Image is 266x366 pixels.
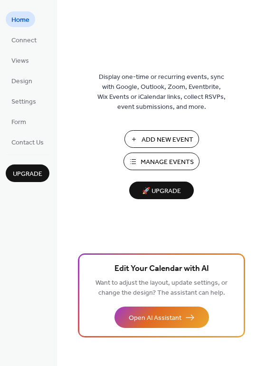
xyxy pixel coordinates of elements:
[11,138,44,148] span: Contact Us
[114,307,209,328] button: Open AI Assistant
[6,73,38,88] a: Design
[129,313,181,323] span: Open AI Assistant
[135,185,188,198] span: 🚀 Upgrade
[97,72,226,112] span: Display one-time or recurring events, sync with Google, Outlook, Zoom, Eventbrite, Wix Events or ...
[11,56,29,66] span: Views
[13,169,42,179] span: Upgrade
[124,130,199,148] button: Add New Event
[11,77,32,87] span: Design
[6,114,32,129] a: Form
[11,15,29,25] span: Home
[6,93,42,109] a: Settings
[142,135,193,145] span: Add New Event
[11,97,36,107] span: Settings
[114,262,209,276] span: Edit Your Calendar with AI
[129,182,194,199] button: 🚀 Upgrade
[11,117,26,127] span: Form
[6,32,42,48] a: Connect
[6,52,35,68] a: Views
[95,277,228,299] span: Want to adjust the layout, update settings, or change the design? The assistant can help.
[6,11,35,27] a: Home
[11,36,37,46] span: Connect
[141,157,194,167] span: Manage Events
[6,164,49,182] button: Upgrade
[6,134,49,150] a: Contact Us
[123,153,199,170] button: Manage Events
